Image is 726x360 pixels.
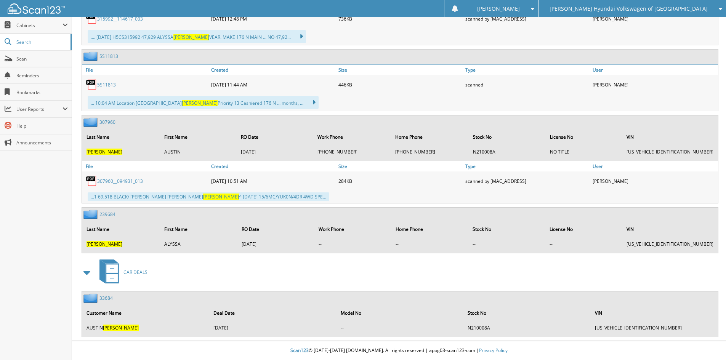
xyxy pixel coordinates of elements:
[16,22,63,29] span: Cabinets
[391,146,468,158] td: [PHONE_NUMBER]
[463,77,591,92] div: scanned
[469,146,545,158] td: N210008A
[591,161,718,171] a: User
[623,146,717,158] td: [US_VEHICLE_IDENTIFICATION_NUMBER]
[95,257,147,287] a: CAR DEALS
[86,13,97,24] img: PDF.png
[477,6,520,11] span: [PERSON_NAME]
[546,238,622,250] td: --
[591,305,717,321] th: VIN
[238,221,314,237] th: RO Date
[87,149,122,155] span: [PERSON_NAME]
[550,6,708,11] span: [PERSON_NAME] Hyundai Volkswagen of [GEOGRAPHIC_DATA]
[83,210,99,219] img: folder2.png
[16,123,68,129] span: Help
[82,65,209,75] a: File
[464,305,590,321] th: Stock No
[83,129,160,145] th: Last Name
[463,161,591,171] a: Type
[83,221,160,237] th: Last Name
[469,221,545,237] th: Stock No
[210,305,336,321] th: Deal Date
[392,221,468,237] th: Home Phone
[314,146,391,158] td: [PHONE_NUMBER]
[99,53,118,59] a: 5S11813
[337,11,464,26] div: 736KB
[103,325,139,331] span: [PERSON_NAME]
[623,129,717,145] th: VIN
[337,322,463,334] td: --
[463,11,591,26] div: scanned by [MAC_ADDRESS]
[83,117,99,127] img: folder2.png
[160,221,237,237] th: First Name
[469,238,545,250] td: --
[97,82,116,88] a: 5S11813
[16,72,68,79] span: Reminders
[160,146,236,158] td: AUSTIN
[173,34,209,40] span: [PERSON_NAME]
[97,16,143,22] a: 315992__114617_003
[203,194,239,200] span: [PERSON_NAME]
[160,129,236,145] th: First Name
[623,221,717,237] th: VIN
[8,3,65,14] img: scan123-logo-white.svg
[391,129,468,145] th: Home Phone
[86,175,97,187] img: PDF.png
[16,106,63,112] span: User Reports
[99,295,113,301] a: 33684
[83,51,99,61] img: folder2.png
[99,119,115,125] a: 307960
[238,238,314,250] td: [DATE]
[237,146,313,158] td: [DATE]
[623,238,717,250] td: [US_VEHICLE_IDENTIFICATION_NUMBER]
[591,11,718,26] div: [PERSON_NAME]
[315,221,391,237] th: Work Phone
[591,77,718,92] div: [PERSON_NAME]
[83,293,99,303] img: folder2.png
[209,11,337,26] div: [DATE] 12:48 PM
[16,139,68,146] span: Announcements
[182,100,218,106] span: [PERSON_NAME]
[16,39,67,45] span: Search
[210,322,336,334] td: [DATE]
[314,129,391,145] th: Work Phone
[591,173,718,189] div: [PERSON_NAME]
[337,65,464,75] a: Size
[479,347,508,354] a: Privacy Policy
[97,178,143,184] a: 307960__094931_013
[88,192,329,201] div: ...1 69,518 BLACK/ [PERSON_NAME] [PERSON_NAME] ^ [DATE] 15/6MC/YUK0N/4DR 4WD SPE...
[546,146,622,158] td: NO TITLE
[463,173,591,189] div: scanned by [MAC_ADDRESS]
[469,129,545,145] th: Stock No
[290,347,309,354] span: Scan123
[315,238,391,250] td: --
[337,173,464,189] div: 284KB
[392,238,468,250] td: --
[82,161,209,171] a: File
[209,65,337,75] a: Created
[16,89,68,96] span: Bookmarks
[88,96,319,109] div: ... 10:04 AM Location [GEOGRAPHIC_DATA] Priority 13 Cashiered 176 N ... months, ...
[83,305,209,321] th: Customer Name
[337,161,464,171] a: Size
[591,65,718,75] a: User
[160,238,237,250] td: ALYSSA
[546,221,622,237] th: License No
[591,322,717,334] td: [US_VEHICLE_IDENTIFICATION_NUMBER]
[337,305,463,321] th: Model No
[83,322,209,334] td: AUSTIN
[209,173,337,189] div: [DATE] 10:51 AM
[463,65,591,75] a: Type
[337,77,464,92] div: 446KB
[86,79,97,90] img: PDF.png
[546,129,622,145] th: License No
[237,129,313,145] th: RO Date
[209,77,337,92] div: [DATE] 11:44 AM
[209,161,337,171] a: Created
[88,30,306,43] div: .... [DATE] H5CS315992 47,929 ALYSSA VEAR. MAKE 176 N MAIN ... NO 47,92...
[16,56,68,62] span: Scan
[464,322,590,334] td: N210008A
[123,269,147,275] span: CAR DEALS
[688,323,726,360] iframe: Chat Widget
